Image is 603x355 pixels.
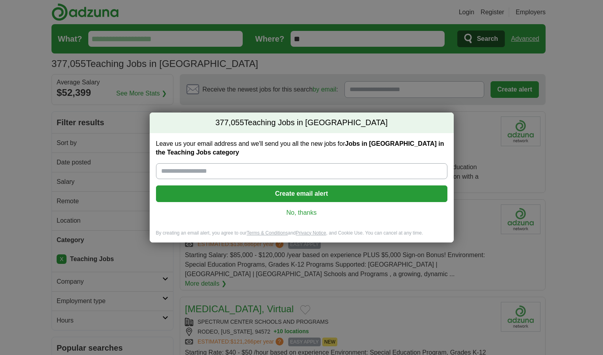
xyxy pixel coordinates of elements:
a: Terms & Conditions [247,230,288,236]
label: Leave us your email address and we'll send you all the new jobs for [156,139,447,157]
strong: Jobs in [GEOGRAPHIC_DATA] in the Teaching Jobs category [156,140,444,156]
button: Create email alert [156,185,447,202]
h2: Teaching Jobs in [GEOGRAPHIC_DATA] [150,113,454,133]
a: Privacy Notice [296,230,326,236]
div: By creating an email alert, you agree to our and , and Cookie Use. You can cancel at any time. [150,230,454,243]
span: 377,055 [215,117,244,128]
a: No, thanks [162,208,441,217]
